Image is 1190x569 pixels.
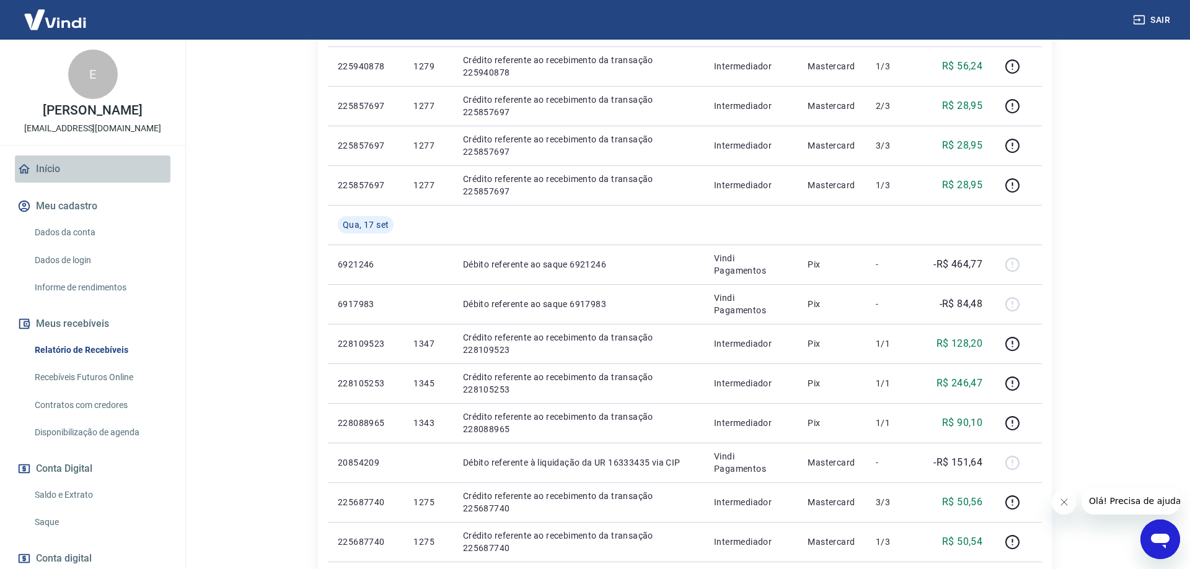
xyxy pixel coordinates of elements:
[808,298,856,310] p: Pix
[937,376,983,391] p: R$ 246,47
[30,482,170,508] a: Saldo e Extrato
[714,337,788,350] p: Intermediador
[413,337,443,350] p: 1347
[30,337,170,363] a: Relatório de Recebíveis
[15,1,95,38] img: Vindi
[714,292,788,316] p: Vindi Pagamentos
[876,377,912,389] p: 1/1
[413,377,443,389] p: 1345
[30,420,170,445] a: Disponibilização de agenda
[413,496,443,508] p: 1275
[808,536,856,548] p: Mastercard
[413,100,443,112] p: 1277
[714,252,788,277] p: Vindi Pagamentos
[338,536,394,548] p: 225687740
[714,179,788,191] p: Intermediador
[463,490,694,515] p: Crédito referente ao recebimento da transação 225687740
[338,496,394,508] p: 225687740
[714,496,788,508] p: Intermediador
[876,496,912,508] p: 3/3
[808,377,856,389] p: Pix
[933,257,982,272] p: -R$ 464,77
[338,298,394,310] p: 6917983
[30,220,170,245] a: Dados da conta
[942,59,982,74] p: R$ 56,24
[338,456,394,469] p: 20854209
[942,415,982,430] p: R$ 90,10
[876,417,912,429] p: 1/1
[24,122,161,135] p: [EMAIL_ADDRESS][DOMAIN_NAME]
[1052,490,1077,515] iframe: Fechar mensagem
[15,193,170,220] button: Meu cadastro
[876,337,912,350] p: 1/1
[338,100,394,112] p: 225857697
[876,60,912,72] p: 1/3
[338,179,394,191] p: 225857697
[876,179,912,191] p: 1/3
[463,371,694,396] p: Crédito referente ao recebimento da transação 228105253
[30,248,170,273] a: Dados de login
[15,310,170,337] button: Meus recebíveis
[36,550,92,567] span: Conta digital
[942,534,982,549] p: R$ 50,54
[413,179,443,191] p: 1277
[413,536,443,548] p: 1275
[338,139,394,152] p: 225857697
[30,393,170,418] a: Contratos com credores
[808,100,856,112] p: Mastercard
[714,417,788,429] p: Intermediador
[876,456,912,469] p: -
[876,298,912,310] p: -
[30,275,170,300] a: Informe de rendimentos
[338,377,394,389] p: 228105253
[338,258,394,271] p: 6921246
[15,455,170,482] button: Conta Digital
[942,138,982,153] p: R$ 28,95
[714,139,788,152] p: Intermediador
[43,104,142,117] p: [PERSON_NAME]
[463,410,694,435] p: Crédito referente ao recebimento da transação 228088965
[876,139,912,152] p: 3/3
[808,179,856,191] p: Mastercard
[343,219,389,231] span: Qua, 17 set
[808,139,856,152] p: Mastercard
[808,496,856,508] p: Mastercard
[463,529,694,554] p: Crédito referente ao recebimento da transação 225687740
[808,417,856,429] p: Pix
[933,455,982,470] p: -R$ 151,64
[940,297,983,311] p: -R$ 84,48
[30,510,170,535] a: Saque
[942,178,982,193] p: R$ 28,95
[338,60,394,72] p: 225940878
[1140,519,1180,559] iframe: Botão para abrir a janela de mensagens
[413,60,443,72] p: 1279
[1130,9,1175,32] button: Sair
[942,98,982,113] p: R$ 28,95
[463,258,694,271] p: Débito referente ao saque 6921246
[714,60,788,72] p: Intermediador
[463,298,694,310] p: Débito referente ao saque 6917983
[338,417,394,429] p: 228088965
[413,417,443,429] p: 1343
[714,450,788,475] p: Vindi Pagamentos
[808,60,856,72] p: Mastercard
[413,139,443,152] p: 1277
[463,54,694,79] p: Crédito referente ao recebimento da transação 225940878
[463,93,694,118] p: Crédito referente ao recebimento da transação 225857697
[463,456,694,469] p: Débito referente à liquidação da UR 16333435 via CIP
[7,9,104,19] span: Olá! Precisa de ajuda?
[937,336,983,351] p: R$ 128,20
[463,133,694,158] p: Crédito referente ao recebimento da transação 225857697
[714,536,788,548] p: Intermediador
[30,365,170,390] a: Recebíveis Futuros Online
[463,173,694,198] p: Crédito referente ao recebimento da transação 225857697
[15,155,170,183] a: Início
[1082,487,1180,515] iframe: Mensagem da empresa
[808,456,856,469] p: Mastercard
[714,100,788,112] p: Intermediador
[714,377,788,389] p: Intermediador
[463,331,694,356] p: Crédito referente ao recebimento da transação 228109523
[876,100,912,112] p: 2/3
[876,258,912,271] p: -
[68,50,118,99] div: E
